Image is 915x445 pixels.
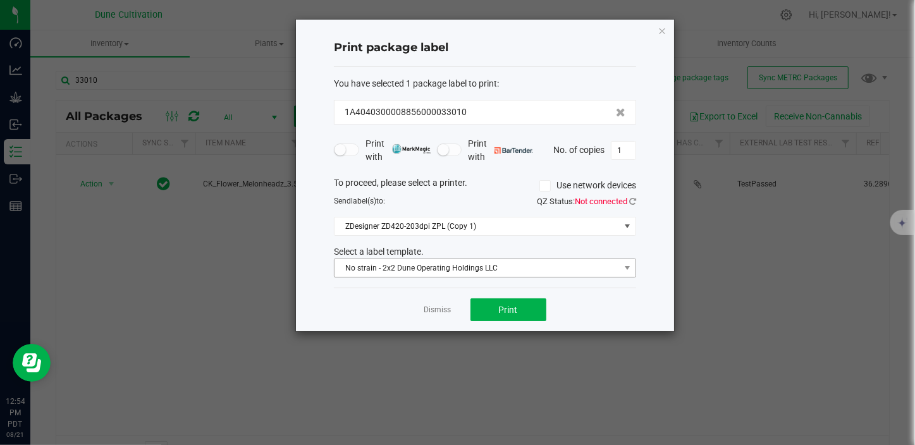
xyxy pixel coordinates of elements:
button: Print [470,298,546,321]
span: QZ Status: [537,197,636,206]
span: No. of copies [553,144,605,154]
a: Dismiss [424,305,451,315]
label: Use network devices [539,179,636,192]
div: Select a label template. [324,245,646,259]
span: Not connected [575,197,627,206]
div: : [334,77,636,90]
div: To proceed, please select a printer. [324,176,646,195]
span: ZDesigner ZD420-203dpi ZPL (Copy 1) [335,217,620,235]
span: 1A4040300008856000033010 [345,106,467,119]
span: Print [499,305,518,315]
img: bartender.png [494,147,533,154]
iframe: Resource center [13,344,51,382]
h4: Print package label [334,40,636,56]
span: label(s) [351,197,376,205]
span: Print with [365,137,431,164]
span: No strain - 2x2 Dune Operating Holdings LLC [335,259,620,277]
span: Send to: [334,197,385,205]
img: mark_magic_cybra.png [392,144,431,154]
span: Print with [468,137,533,164]
span: You have selected 1 package label to print [334,78,497,88]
